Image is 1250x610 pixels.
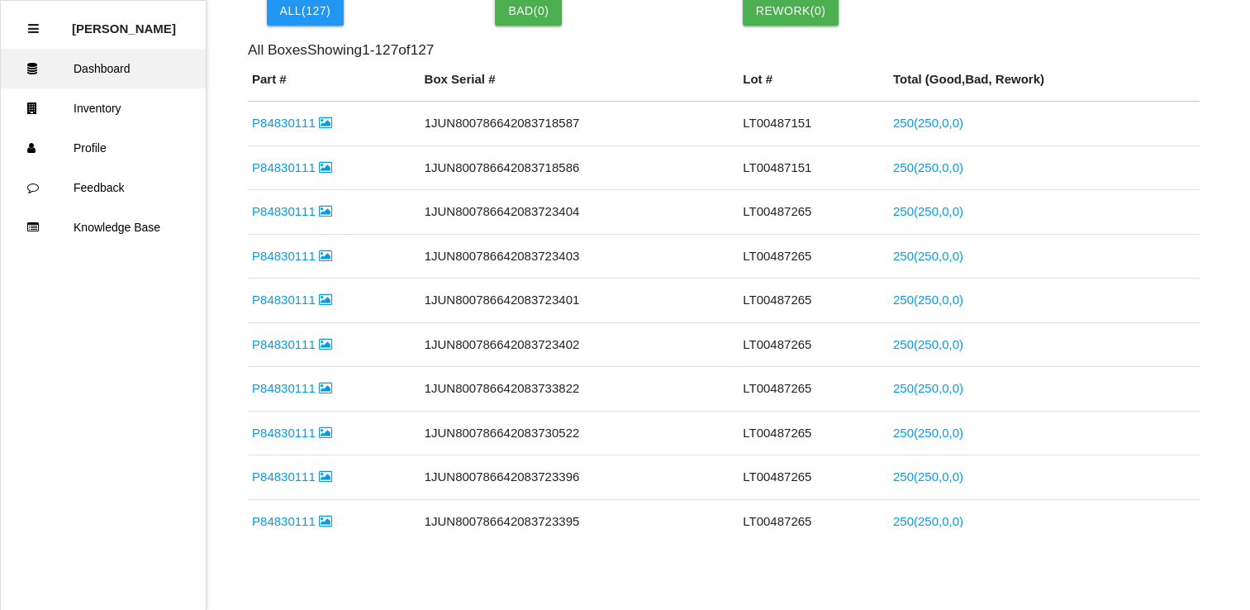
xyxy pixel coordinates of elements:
[893,116,963,130] a: 250(250,0,0)
[319,382,332,394] i: Image Inside
[421,190,739,235] td: 1JUN800786642083723404
[421,102,739,146] td: 1JUN800786642083718587
[739,411,889,455] td: LT00487265
[421,70,739,102] th: Box Serial #
[252,116,332,130] a: P84830111
[739,279,889,323] td: LT00487265
[252,160,332,174] a: P84830111
[319,427,332,439] i: Image Inside
[248,42,1200,58] h6: All Boxes Showing 1 - 127 of 127
[739,234,889,279] td: LT00487265
[739,70,889,102] th: Lot #
[893,293,963,307] a: 250(250,0,0)
[252,426,332,440] a: P84830111
[893,426,963,440] a: 250(250,0,0)
[421,367,739,412] td: 1JUN800786642083733822
[1,168,206,207] a: Feedback
[319,293,332,306] i: Image Inside
[252,469,332,484] a: P84830111
[319,117,332,129] i: Image Inside
[319,250,332,262] i: Image Inside
[1,128,206,168] a: Profile
[319,470,332,483] i: Image Inside
[72,9,176,36] p: Casey Vincent
[893,204,963,218] a: 250(250,0,0)
[421,499,739,544] td: 1JUN800786642083723395
[739,190,889,235] td: LT00487265
[1,49,206,88] a: Dashboard
[421,279,739,323] td: 1JUN800786642083723401
[421,145,739,190] td: 1JUN800786642083718586
[252,337,332,351] a: P84830111
[739,499,889,544] td: LT00487265
[319,205,332,217] i: Image Inside
[28,9,39,49] div: Close
[252,381,332,395] a: P84830111
[893,381,963,395] a: 250(250,0,0)
[319,338,332,350] i: Image Inside
[421,455,739,500] td: 1JUN800786642083723396
[248,70,421,102] th: Part #
[319,515,332,527] i: Image Inside
[421,322,739,367] td: 1JUN800786642083723402
[1,88,206,128] a: Inventory
[893,514,963,528] a: 250(250,0,0)
[739,322,889,367] td: LT00487265
[739,455,889,500] td: LT00487265
[739,367,889,412] td: LT00487265
[1,207,206,247] a: Knowledge Base
[893,337,963,351] a: 250(250,0,0)
[252,514,332,528] a: P84830111
[893,160,963,174] a: 250(250,0,0)
[893,249,963,263] a: 250(250,0,0)
[252,249,332,263] a: P84830111
[893,469,963,484] a: 250(250,0,0)
[319,161,332,174] i: Image Inside
[421,234,739,279] td: 1JUN800786642083723403
[252,293,332,307] a: P84830111
[421,411,739,455] td: 1JUN800786642083730522
[739,102,889,146] td: LT00487151
[252,204,332,218] a: P84830111
[739,145,889,190] td: LT00487151
[889,70,1200,102] th: Total ( Good , Bad , Rework)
